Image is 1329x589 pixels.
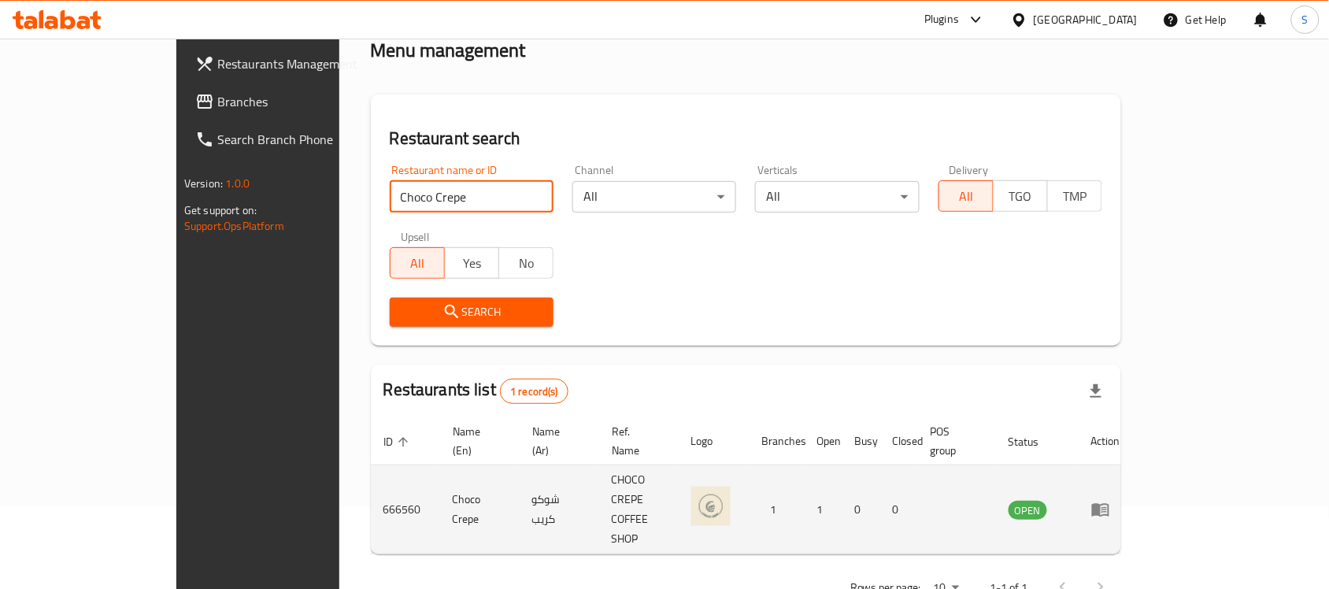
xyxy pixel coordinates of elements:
span: Name (En) [453,422,501,460]
span: Branches [217,92,386,111]
td: CHOCO CREPE COFFEE SHOP [599,465,679,554]
span: 1.0.0 [225,173,250,194]
td: 1 [750,465,805,554]
div: All [755,181,919,213]
th: Logo [679,417,750,465]
h2: Menu management [371,38,526,63]
td: 1 [805,465,842,554]
span: Version: [184,173,223,194]
a: Branches [183,83,398,120]
span: Get support on: [184,200,257,220]
td: 666560 [371,465,440,554]
span: Ref. Name [612,422,660,460]
span: Name (Ar) [532,422,580,460]
a: Support.OpsPlatform [184,216,284,236]
button: No [498,247,553,279]
span: OPEN [1009,502,1047,520]
span: No [505,252,547,275]
button: TMP [1047,180,1102,212]
span: S [1302,11,1309,28]
th: Branches [750,417,805,465]
div: All [572,181,736,213]
th: Open [805,417,842,465]
button: Yes [444,247,499,279]
h2: Restaurants list [383,378,568,404]
label: Upsell [401,232,430,243]
th: Action [1079,417,1133,465]
div: Export file [1077,372,1115,410]
td: 0 [880,465,918,554]
a: Search Branch Phone [183,120,398,158]
span: Search [402,302,541,322]
span: All [397,252,439,275]
span: ID [383,432,413,451]
span: 1 record(s) [501,384,568,399]
h2: Restaurant search [390,127,1102,150]
span: Status [1009,432,1060,451]
button: All [390,247,445,279]
table: enhanced table [371,417,1133,554]
span: Yes [451,252,493,275]
td: 0 [842,465,880,554]
td: شوكو كريب [520,465,599,554]
label: Delivery [950,165,989,176]
div: [GEOGRAPHIC_DATA] [1034,11,1138,28]
span: POS group [931,422,977,460]
th: Closed [880,417,918,465]
span: TGO [1000,185,1042,208]
input: Search for restaurant name or ID.. [390,181,553,213]
button: TGO [993,180,1048,212]
td: Choco Crepe [440,465,520,554]
span: All [946,185,987,208]
button: Search [390,298,553,327]
img: Choco Crepe [691,487,731,526]
span: TMP [1054,185,1096,208]
th: Busy [842,417,880,465]
div: Plugins [924,10,959,29]
span: Restaurants Management [217,54,386,73]
div: Total records count [500,379,568,404]
a: Restaurants Management [183,45,398,83]
div: Menu [1091,500,1120,519]
span: Search Branch Phone [217,130,386,149]
button: All [938,180,994,212]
